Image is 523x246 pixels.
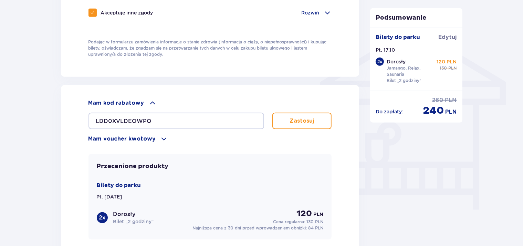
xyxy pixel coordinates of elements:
[387,78,421,84] p: Bilet „2 godziny”
[97,193,122,200] p: Pt. [DATE]
[97,182,141,189] p: Bilety do parku
[376,33,420,41] p: Bilety do parku
[437,58,457,65] p: 120 PLN
[376,108,403,115] p: Do zapłaty :
[101,9,153,16] p: Akceptuję inne zgody
[308,225,323,230] span: 84 PLN
[113,211,136,218] p: Dorosły
[387,65,434,78] p: Jamango, Relax, Saunaria
[306,219,323,224] span: 130 PLN
[387,58,406,65] p: Dorosły
[439,33,457,41] span: Edytuj
[113,218,154,225] p: Bilet „2 godziny”
[376,47,395,53] p: Pt. 17.10
[88,99,144,107] p: Mam kod rabatowy
[313,211,323,218] span: PLN
[88,135,156,143] p: Mam voucher kwotowy
[192,225,323,231] p: Najniższa cena z 30 dni przed wprowadzeniem obniżki:
[296,208,312,219] span: 120
[432,96,444,104] span: 260
[423,104,444,117] span: 240
[449,65,457,71] span: PLN
[272,113,332,129] button: Zastosuj
[97,212,108,223] div: 2 x
[445,96,457,104] span: PLN
[290,117,314,125] p: Zastosuj
[88,39,332,58] p: Podając w formularzu zamówienia informacje o stanie zdrowia (informacja o ciąży, o niepełnosprawn...
[97,162,169,171] p: Przecenione produkty
[446,108,457,116] span: PLN
[440,65,447,71] span: 130
[301,9,319,16] p: Rozwiń
[376,58,384,66] div: 2 x
[88,113,264,129] input: Kod rabatowy
[273,219,323,225] p: Cena regularna:
[370,14,462,22] p: Podsumowanie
